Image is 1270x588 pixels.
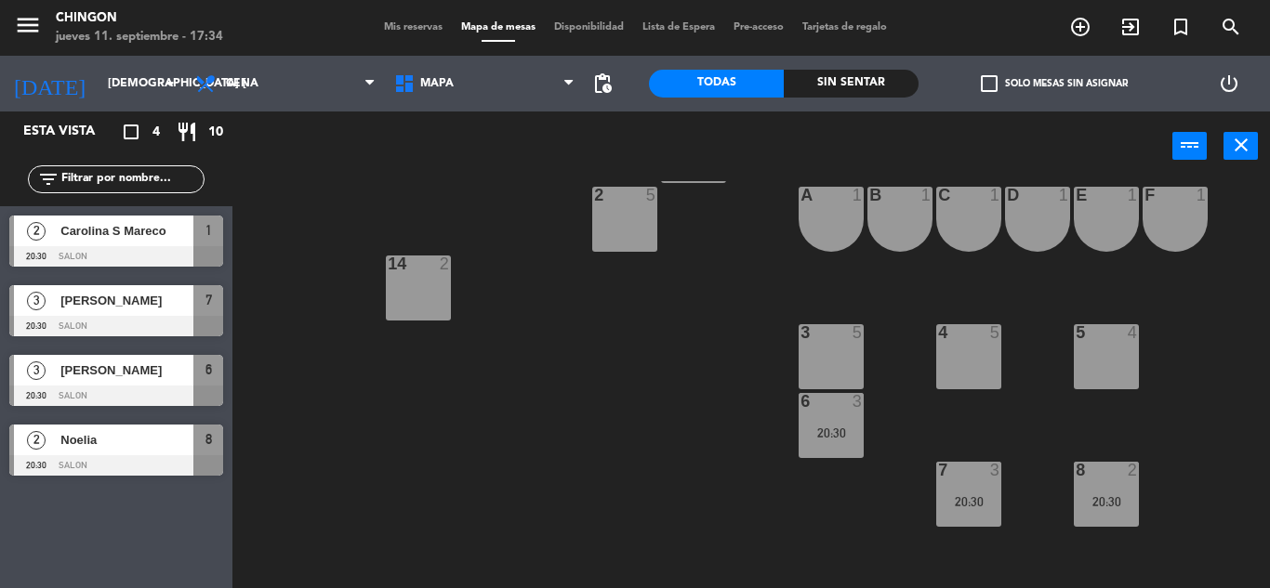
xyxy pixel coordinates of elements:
[60,360,193,380] span: [PERSON_NAME]
[1059,187,1070,203] div: 1
[646,187,657,203] div: 5
[120,121,142,143] i: crop_square
[784,70,919,98] div: Sin sentar
[9,121,134,143] div: Esta vista
[1074,495,1139,508] div: 20:30
[176,121,198,143] i: restaurant
[990,462,1001,478] div: 3
[936,495,1001,508] div: 20:30
[27,222,46,241] span: 2
[56,9,223,28] div: Chingon
[14,11,42,46] button: menu
[1197,187,1208,203] div: 1
[1172,132,1207,160] button: power_input
[152,122,160,143] span: 4
[56,28,223,46] div: jueves 11. septiembre - 17:34
[1144,187,1145,203] div: F
[452,22,545,33] span: Mapa de mesas
[27,361,46,380] span: 3
[869,187,870,203] div: B
[1170,16,1192,38] i: turned_in_not
[938,187,939,203] div: C
[60,291,193,310] span: [PERSON_NAME]
[1119,16,1142,38] i: exit_to_app
[159,72,181,95] i: arrow_drop_down
[981,75,998,92] span: check_box_outline_blank
[1230,134,1252,156] i: close
[1128,324,1139,341] div: 4
[60,430,193,450] span: Noelia
[1224,132,1258,160] button: close
[375,22,452,33] span: Mis reservas
[799,426,864,439] div: 20:30
[388,255,389,272] div: 14
[649,70,784,98] div: Todas
[938,324,939,341] div: 4
[208,122,223,143] span: 10
[800,393,801,410] div: 6
[545,22,633,33] span: Disponibilidad
[1007,187,1008,203] div: D
[793,22,896,33] span: Tarjetas de regalo
[205,359,212,381] span: 6
[60,221,193,241] span: Carolina S Mareco
[205,219,212,242] span: 1
[853,393,864,410] div: 3
[14,11,42,39] i: menu
[853,187,864,203] div: 1
[1179,134,1201,156] i: power_input
[938,462,939,478] div: 7
[1069,16,1091,38] i: add_circle_outline
[853,324,864,341] div: 5
[800,187,801,203] div: A
[724,22,793,33] span: Pre-acceso
[205,289,212,311] span: 7
[990,324,1001,341] div: 5
[420,77,454,90] span: MAPA
[981,75,1128,92] label: Solo mesas sin asignar
[633,22,724,33] span: Lista de Espera
[1128,187,1139,203] div: 1
[226,77,258,90] span: Cena
[440,255,451,272] div: 2
[591,72,614,95] span: pending_actions
[921,187,933,203] div: 1
[1220,16,1242,38] i: search
[27,292,46,310] span: 3
[60,169,204,189] input: Filtrar por nombre...
[800,324,801,341] div: 3
[205,428,212,451] span: 8
[27,431,46,450] span: 2
[1218,72,1240,95] i: power_settings_new
[37,168,60,190] i: filter_list
[1128,462,1139,478] div: 2
[990,187,1001,203] div: 1
[594,187,595,203] div: 2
